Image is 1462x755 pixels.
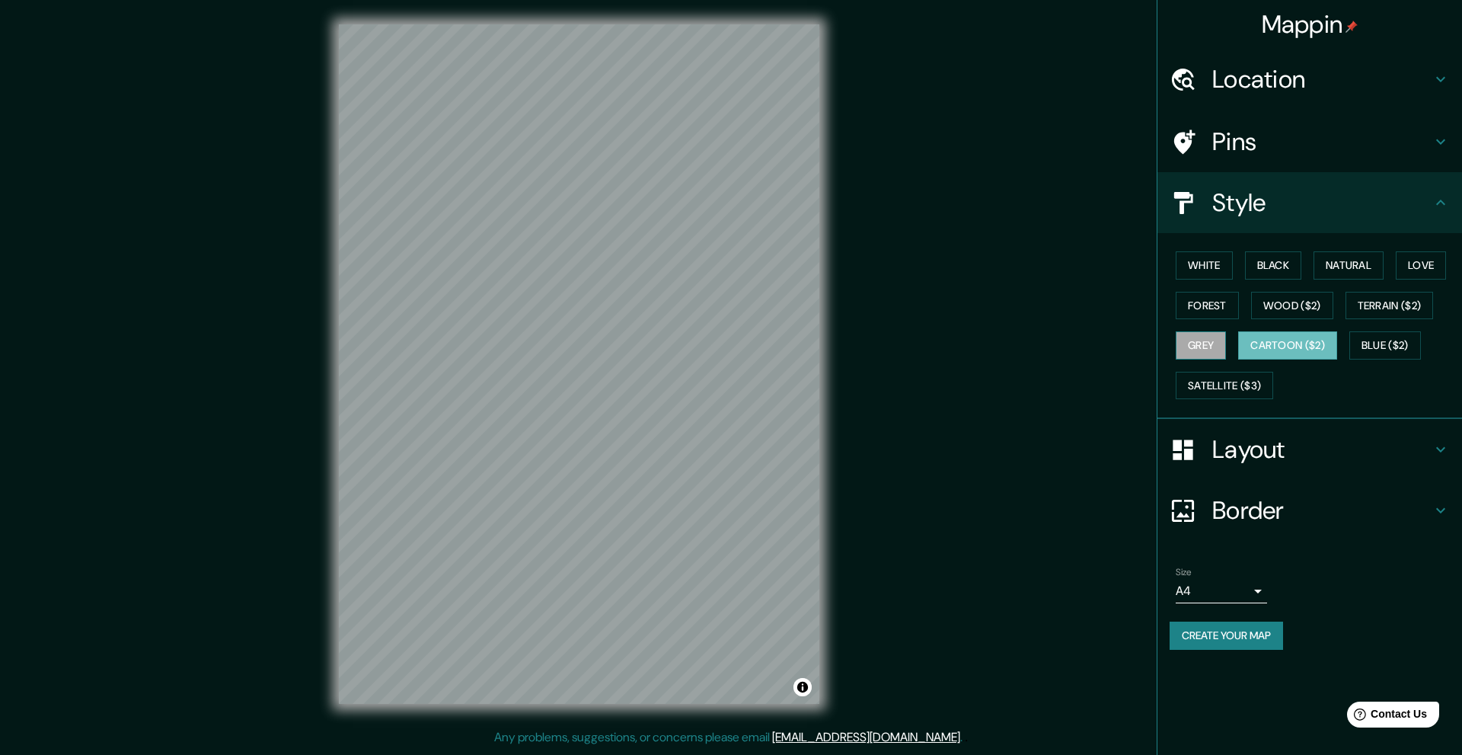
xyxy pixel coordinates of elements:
button: Forest [1176,292,1239,320]
div: Border [1157,480,1462,541]
button: Black [1245,251,1302,280]
h4: Mappin [1262,9,1358,40]
button: Toggle attribution [793,678,812,696]
button: Blue ($2) [1349,331,1421,360]
p: Any problems, suggestions, or concerns please email . [494,728,962,747]
button: Terrain ($2) [1345,292,1434,320]
div: Style [1157,172,1462,233]
button: Wood ($2) [1251,292,1333,320]
h4: Pins [1212,126,1432,157]
div: . [965,728,968,747]
div: Pins [1157,111,1462,172]
button: Satellite ($3) [1176,372,1273,400]
button: White [1176,251,1233,280]
button: Cartoon ($2) [1238,331,1337,360]
h4: Border [1212,495,1432,526]
div: Layout [1157,419,1462,480]
h4: Style [1212,187,1432,218]
button: Create your map [1170,622,1283,650]
h4: Layout [1212,434,1432,465]
button: Grey [1176,331,1226,360]
label: Size [1176,566,1192,579]
img: pin-icon.png [1345,21,1358,33]
button: Love [1396,251,1446,280]
h4: Location [1212,64,1432,94]
a: [EMAIL_ADDRESS][DOMAIN_NAME] [772,729,960,745]
div: A4 [1176,579,1267,603]
canvas: Map [339,24,819,704]
iframe: Help widget launcher [1326,696,1445,738]
div: Location [1157,49,1462,110]
div: . [962,728,965,747]
button: Natural [1314,251,1384,280]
